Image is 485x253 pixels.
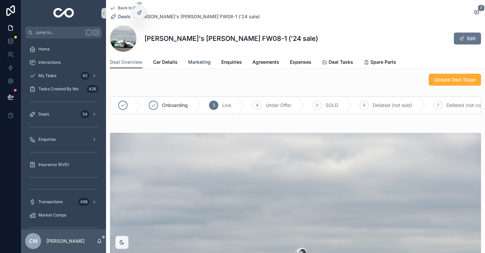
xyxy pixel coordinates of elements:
a: My Tasks62 [25,70,102,82]
span: 7 [437,103,439,108]
span: Expenses [290,59,311,65]
img: App logo [53,8,74,19]
button: Edit [454,33,481,44]
span: 3 [213,103,215,108]
a: Deals [110,13,131,20]
span: Enquiries [38,137,56,142]
span: Transactions [38,199,63,205]
span: My Tasks [38,73,56,78]
a: Tasks Created By Me426 [25,83,102,95]
div: 426 [87,85,98,93]
a: Transactions498 [25,196,102,208]
div: 54 [81,110,89,118]
div: 62 [81,72,89,80]
span: 7 [478,5,485,11]
span: Interactions [38,60,61,65]
a: Deal Overview [110,56,142,69]
a: Insurance (RVD) [25,159,102,171]
h1: [PERSON_NAME]'s [PERSON_NAME] FW08-1 ('24 sale) [144,34,318,43]
span: Update Deal Stage [434,76,476,83]
a: Spare Parts [364,56,396,69]
span: K [93,30,99,35]
span: Deal Tasks [329,59,353,65]
span: 4 [256,103,258,108]
a: [PERSON_NAME]'s [PERSON_NAME] FW08-1 ('24 sale) [137,13,260,20]
span: Delisted (not sold) [373,102,412,109]
p: [PERSON_NAME] [46,238,84,244]
a: Deal Tasks [322,56,353,69]
span: Onboarding [162,102,188,109]
button: Update Deal Stage [429,74,481,86]
span: Deals [118,13,131,20]
span: Market Comps [38,212,66,218]
a: Enquiries [221,56,242,69]
span: Jump to... [35,30,83,35]
div: scrollable content [21,39,106,229]
span: Live [222,102,231,109]
a: Car Details [153,56,178,69]
button: Jump to...K [25,27,102,39]
a: Back to Deals [110,5,144,11]
span: Enquiries [221,59,242,65]
span: Deal Overview [110,59,142,65]
div: 498 [78,198,89,206]
span: Insurance (RVD) [38,162,69,167]
span: SOLD [326,102,338,109]
button: 7 [472,9,481,17]
span: Agreements [252,59,279,65]
span: Tasks Created By Me [38,86,79,92]
span: Back to Deals [118,5,144,11]
span: Marketing [188,59,211,65]
span: Home [38,46,50,52]
span: 5 [316,103,318,108]
span: Spare Parts [370,59,396,65]
a: Marketing [188,56,211,69]
span: Under Offer [266,102,291,109]
a: Enquiries [25,133,102,145]
a: Market Comps [25,209,102,221]
span: Deals [38,112,49,117]
a: Home [25,43,102,55]
span: Car Details [153,59,178,65]
span: 6 [363,103,365,108]
a: Expenses [290,56,311,69]
span: CM [29,237,38,245]
a: Interactions [25,56,102,68]
a: Agreements [252,56,279,69]
a: Deals54 [25,108,102,120]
